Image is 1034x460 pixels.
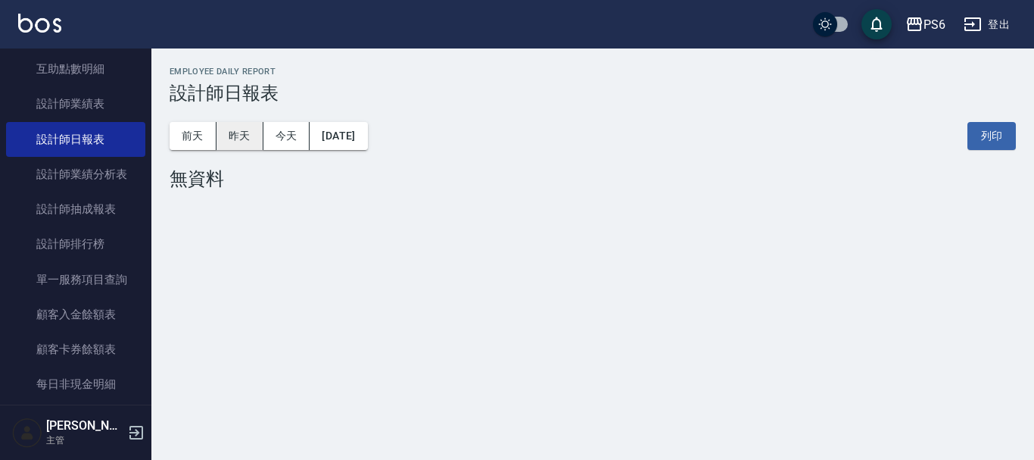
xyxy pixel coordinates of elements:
button: save [861,9,892,39]
div: 無資料 [170,168,1016,189]
button: PS6 [899,9,951,40]
h5: [PERSON_NAME] [46,418,123,433]
a: 每日收支明細 [6,402,145,437]
img: Person [12,418,42,448]
a: 設計師業績分析表 [6,157,145,192]
a: 設計師排行榜 [6,227,145,261]
a: 顧客入金餘額表 [6,297,145,332]
button: 登出 [958,11,1016,39]
button: 今天 [263,122,310,150]
a: 單一服務項目查詢 [6,262,145,297]
a: 設計師日報表 [6,122,145,157]
p: 主管 [46,433,123,447]
h3: 設計師日報表 [170,83,1016,104]
button: 列印 [967,122,1016,150]
h2: Employee Daily Report [170,67,1016,77]
a: 設計師業績表 [6,86,145,121]
a: 互助點數明細 [6,52,145,86]
div: PS6 [923,15,945,34]
button: 前天 [170,122,216,150]
button: [DATE] [310,122,367,150]
img: Logo [18,14,61,33]
a: 設計師抽成報表 [6,192,145,227]
a: 顧客卡券餘額表 [6,332,145,367]
button: 昨天 [216,122,263,150]
a: 每日非現金明細 [6,367,145,402]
